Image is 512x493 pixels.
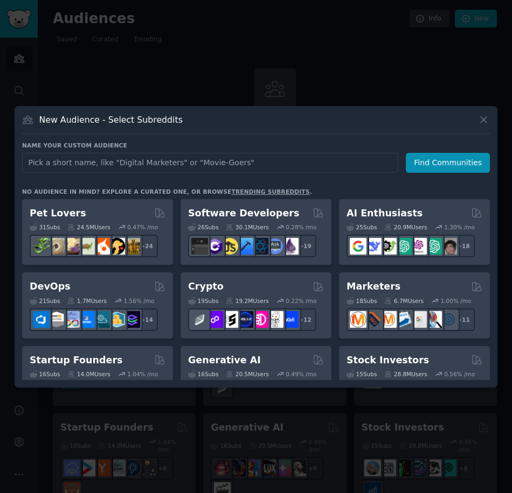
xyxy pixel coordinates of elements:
[30,297,60,305] div: 21 Sub s
[67,370,110,378] div: 14.0M Users
[22,153,398,173] input: Pick a short name, like "Digital Marketers" or "Movie-Goers"
[384,223,427,231] div: 20.9M Users
[425,311,442,328] img: MarketingResearch
[135,235,158,257] div: + 24
[188,297,218,305] div: 19 Sub s
[108,311,125,328] img: aws_cdk
[347,280,400,293] h2: Marketers
[440,238,457,255] img: ArtificalIntelligence
[226,297,268,305] div: 19.2M Users
[252,311,268,328] img: defiblockchain
[30,280,71,293] h2: DevOps
[222,311,238,328] img: ethstaker
[410,311,427,328] img: googleads
[231,188,309,195] a: trending subreddits
[39,114,183,125] h3: New Audience - Select Subreddits
[347,207,423,220] h2: AI Enthusiasts
[63,311,80,328] img: Docker_DevOps
[188,354,261,367] h2: Generative AI
[226,223,268,231] div: 30.1M Users
[452,308,475,331] div: + 11
[282,238,299,255] img: elixir
[206,238,223,255] img: csharp
[286,370,316,378] div: 0.49 % /mo
[78,238,95,255] img: turtle
[188,370,218,378] div: 16 Sub s
[444,223,475,231] div: 1.30 % /mo
[93,311,110,328] img: platformengineering
[108,238,125,255] img: PetAdvice
[294,235,316,257] div: + 19
[410,238,427,255] img: OpenAIDev
[452,235,475,257] div: + 18
[67,223,110,231] div: 24.5M Users
[124,297,155,305] div: 1.56 % /mo
[347,223,377,231] div: 25 Sub s
[63,238,80,255] img: leopardgeckos
[384,297,424,305] div: 6.7M Users
[384,370,427,378] div: 28.8M Users
[191,238,208,255] img: software
[380,311,397,328] img: AskMarketing
[33,311,50,328] img: azuredevops
[22,188,312,195] div: No audience in mind? Explore a curated one, or browse .
[294,308,316,331] div: + 12
[93,238,110,255] img: cockatiel
[135,308,158,331] div: + 14
[33,238,50,255] img: herpetology
[48,238,65,255] img: ballpython
[78,311,95,328] img: DevOpsLinks
[30,207,86,220] h2: Pet Lovers
[222,238,238,255] img: learnjavascript
[30,370,60,378] div: 16 Sub s
[441,297,472,305] div: 1.00 % /mo
[127,370,158,378] div: 1.04 % /mo
[188,280,224,293] h2: Crypto
[267,311,283,328] img: CryptoNews
[30,223,60,231] div: 31 Sub s
[252,238,268,255] img: reactnative
[206,311,223,328] img: 0xPolygon
[123,238,140,255] img: dogbreed
[347,354,429,367] h2: Stock Investors
[425,238,442,255] img: chatgpt_prompts_
[347,297,377,305] div: 18 Sub s
[30,354,122,367] h2: Startup Founders
[380,238,397,255] img: AItoolsCatalog
[267,238,283,255] img: AskComputerScience
[123,311,140,328] img: PlatformEngineers
[188,223,218,231] div: 26 Sub s
[406,153,490,173] button: Find Communities
[237,311,253,328] img: web3
[347,370,377,378] div: 15 Sub s
[286,297,316,305] div: 0.22 % /mo
[395,311,412,328] img: Emailmarketing
[286,223,316,231] div: 0.28 % /mo
[350,311,366,328] img: content_marketing
[350,238,366,255] img: GoogleGeminiAI
[226,370,268,378] div: 20.5M Users
[22,142,490,149] h3: Name your custom audience
[444,370,475,378] div: 0.56 % /mo
[395,238,412,255] img: chatgpt_promptDesign
[67,297,107,305] div: 1.7M Users
[48,311,65,328] img: AWS_Certified_Experts
[365,311,382,328] img: bigseo
[188,207,299,220] h2: Software Developers
[440,311,457,328] img: OnlineMarketing
[365,238,382,255] img: DeepSeek
[127,223,158,231] div: 0.47 % /mo
[237,238,253,255] img: iOSProgramming
[191,311,208,328] img: ethfinance
[282,311,299,328] img: defi_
